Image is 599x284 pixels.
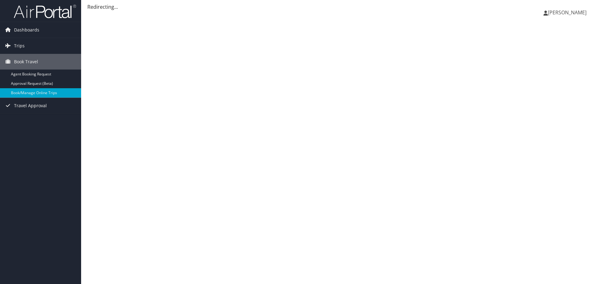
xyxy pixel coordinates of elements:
[548,9,587,16] span: [PERSON_NAME]
[14,38,25,54] span: Trips
[14,98,47,113] span: Travel Approval
[87,3,593,11] div: Redirecting...
[14,22,39,38] span: Dashboards
[14,54,38,70] span: Book Travel
[543,3,593,22] a: [PERSON_NAME]
[14,4,76,19] img: airportal-logo.png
